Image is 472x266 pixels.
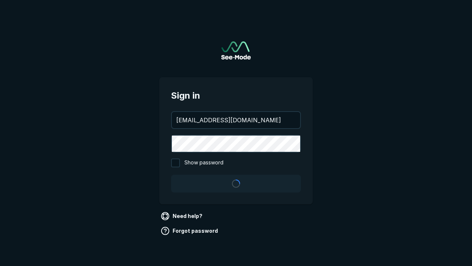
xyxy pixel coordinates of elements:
span: Show password [184,158,223,167]
a: Forgot password [159,225,221,237]
img: See-Mode Logo [221,41,251,59]
span: Sign in [171,89,301,102]
a: Go to sign in [221,41,251,59]
a: Need help? [159,210,205,222]
input: your@email.com [172,112,300,128]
